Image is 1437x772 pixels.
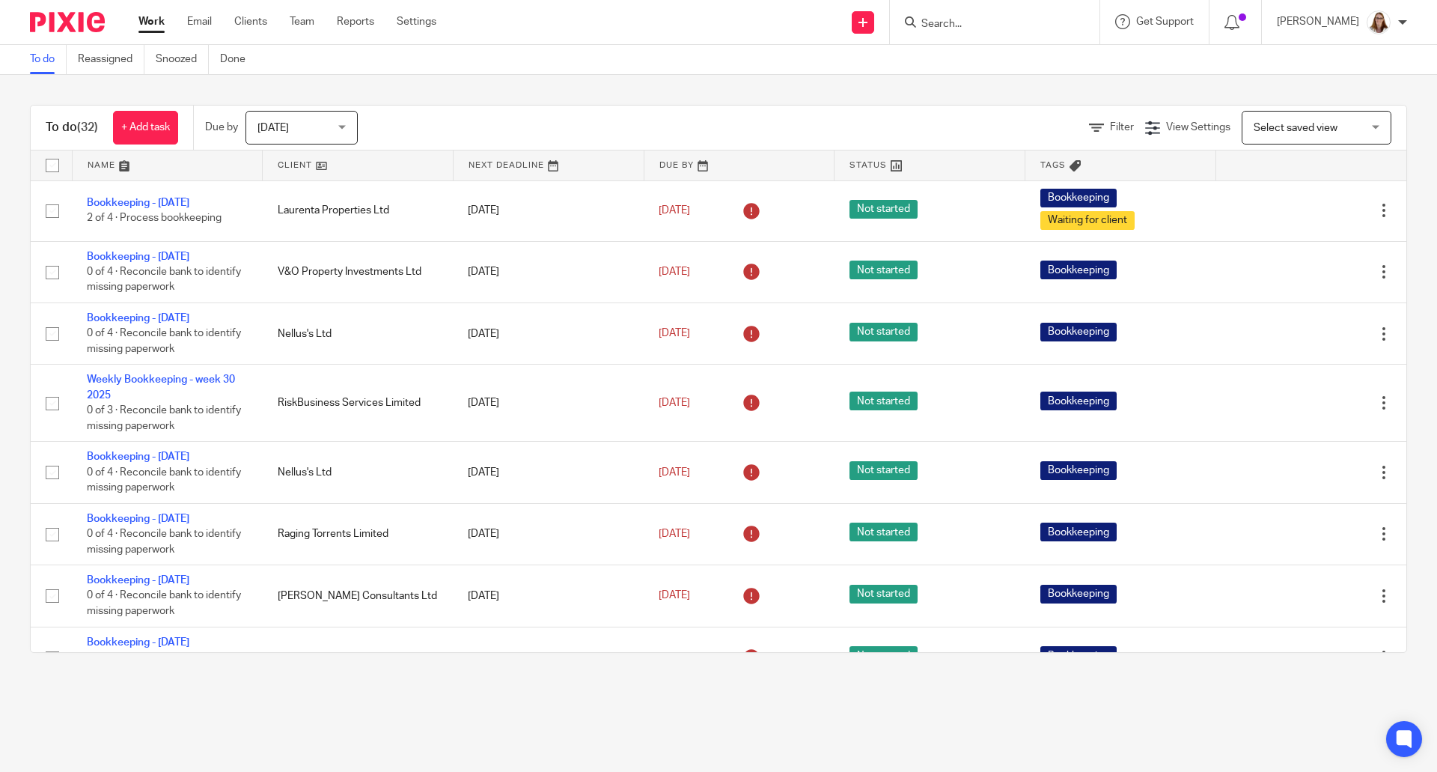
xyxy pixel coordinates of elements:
[87,405,241,431] span: 0 of 3 · Reconcile bank to identify missing paperwork
[1040,461,1117,480] span: Bookkeeping
[77,121,98,133] span: (32)
[1040,161,1066,169] span: Tags
[87,467,241,493] span: 0 of 4 · Reconcile bank to identify missing paperwork
[920,18,1055,31] input: Search
[453,565,644,627] td: [DATE]
[263,303,454,364] td: Nellus's Ltd
[1040,646,1117,665] span: Bookkeeping
[849,261,918,279] span: Not started
[1367,10,1391,34] img: Me%201.png
[138,14,165,29] a: Work
[849,461,918,480] span: Not started
[453,503,644,565] td: [DATE]
[30,12,105,32] img: Pixie
[659,529,690,539] span: [DATE]
[1040,189,1117,207] span: Bookkeeping
[187,14,212,29] a: Email
[78,45,144,74] a: Reassigned
[87,267,241,293] span: 0 of 4 · Reconcile bank to identify missing paperwork
[659,398,690,408] span: [DATE]
[453,442,644,503] td: [DATE]
[87,575,189,586] a: Bookkeeping - [DATE]
[659,205,690,216] span: [DATE]
[263,180,454,241] td: Laurenta Properties Ltd
[263,565,454,627] td: [PERSON_NAME] Consultants Ltd
[453,627,644,688] td: [DATE]
[1040,323,1117,341] span: Bookkeeping
[397,14,436,29] a: Settings
[87,329,241,355] span: 0 of 4 · Reconcile bank to identify missing paperwork
[263,241,454,303] td: V&O Property Investments Ltd
[87,213,222,224] span: 2 of 4 · Process bookkeeping
[263,627,454,688] td: [PERSON_NAME] t/a Alter Ego
[849,323,918,341] span: Not started
[659,329,690,339] span: [DATE]
[46,120,98,136] h1: To do
[87,529,241,555] span: 0 of 4 · Reconcile bank to identify missing paperwork
[1040,523,1117,541] span: Bookkeeping
[1277,14,1359,29] p: [PERSON_NAME]
[87,198,189,208] a: Bookkeeping - [DATE]
[263,503,454,565] td: Raging Torrents Limited
[220,45,257,74] a: Done
[263,365,454,442] td: RiskBusiness Services Limited
[113,111,178,145] a: + Add task
[87,637,189,648] a: Bookkeeping - [DATE]
[257,123,289,133] span: [DATE]
[205,120,238,135] p: Due by
[87,313,189,323] a: Bookkeeping - [DATE]
[659,467,690,478] span: [DATE]
[87,374,235,400] a: Weekly Bookkeeping - week 30 2025
[1254,123,1337,133] span: Select saved view
[1040,261,1117,279] span: Bookkeeping
[849,646,918,665] span: Not started
[87,452,189,462] a: Bookkeeping - [DATE]
[30,45,67,74] a: To do
[1040,392,1117,410] span: Bookkeeping
[290,14,314,29] a: Team
[234,14,267,29] a: Clients
[1110,122,1134,133] span: Filter
[263,442,454,503] td: Nellus's Ltd
[453,241,644,303] td: [DATE]
[453,180,644,241] td: [DATE]
[849,392,918,410] span: Not started
[87,252,189,262] a: Bookkeeping - [DATE]
[849,200,918,219] span: Not started
[1136,16,1194,27] span: Get Support
[453,303,644,364] td: [DATE]
[1040,211,1135,230] span: Waiting for client
[849,523,918,541] span: Not started
[849,585,918,604] span: Not started
[1040,585,1117,604] span: Bookkeeping
[453,365,644,442] td: [DATE]
[156,45,209,74] a: Snoozed
[659,267,690,277] span: [DATE]
[659,591,690,601] span: [DATE]
[337,14,374,29] a: Reports
[87,514,189,524] a: Bookkeeping - [DATE]
[1166,122,1230,133] span: View Settings
[87,591,241,617] span: 0 of 4 · Reconcile bank to identify missing paperwork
